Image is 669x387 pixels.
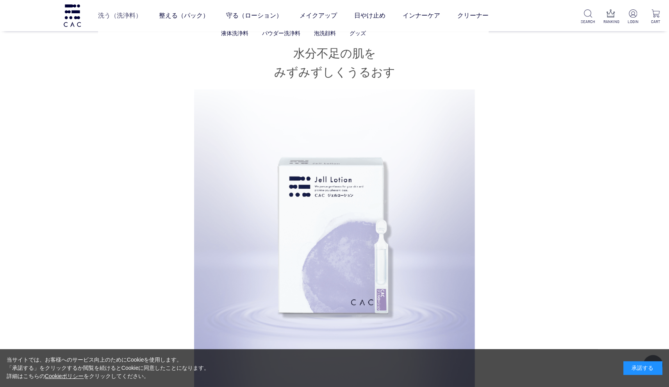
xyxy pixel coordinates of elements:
a: 液体洗浄料 [221,30,248,36]
p: LOGIN [626,19,640,25]
p: CART [648,19,663,25]
a: グッズ [350,30,366,36]
a: 守る（ローション） [226,5,282,27]
a: パウダー洗浄料 [262,30,300,36]
a: RANKING [603,9,618,25]
a: Cookieポリシー [45,373,84,379]
div: 当サイトでは、お客様へのサービス向上のためにCookieを使用します。 「承諾する」をクリックするか閲覧を続けるとCookieに同意したことになります。 詳細はこちらの をクリックしてください。 [7,356,210,380]
a: 泡洗顔料 [314,30,336,36]
a: SEARCH [581,9,595,25]
a: インナーケア [403,5,440,27]
img: logo [62,4,82,27]
a: クリーナー [457,5,489,27]
div: 承諾する [623,361,662,375]
a: 洗う（洗浄料） [98,5,142,27]
p: RANKING [603,19,618,25]
a: メイクアップ [300,5,337,27]
p: SEARCH [581,19,595,25]
img: ベースローションの画像 [271,148,398,325]
a: CART [648,9,663,25]
a: 整える（パック） [159,5,209,27]
h2: 水分不足の肌を みずみずしくうるおす [139,44,530,82]
a: LOGIN [626,9,640,25]
a: 日やけ止め [354,5,385,27]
